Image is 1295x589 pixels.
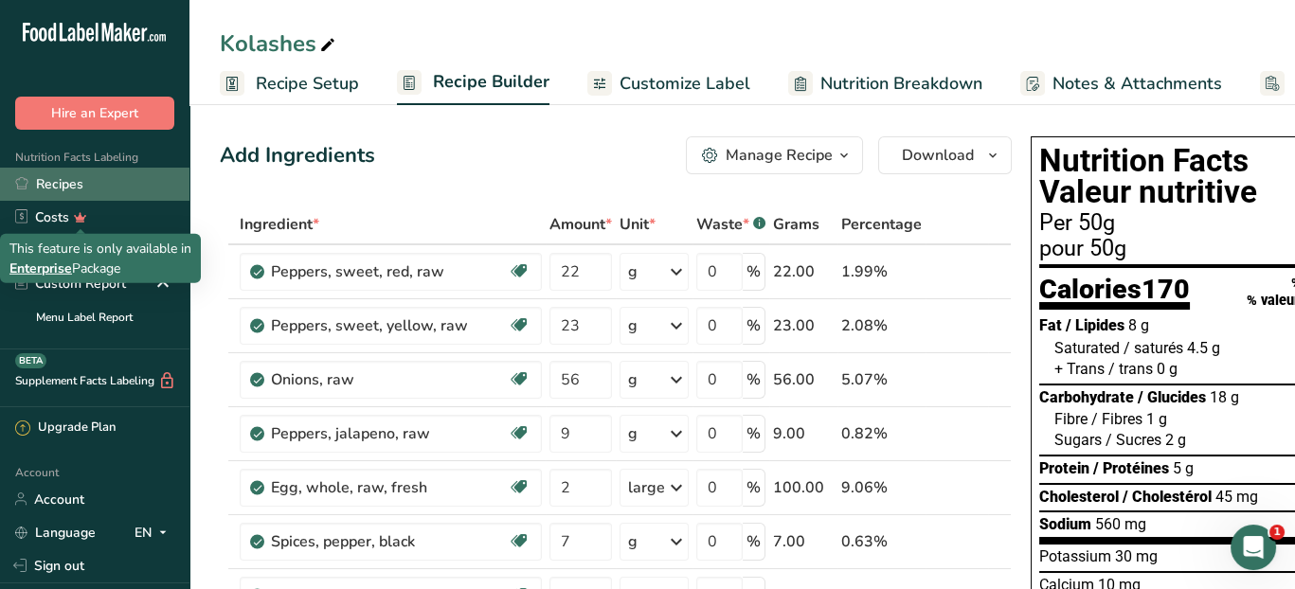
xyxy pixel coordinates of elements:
div: 0.63% [841,530,922,553]
div: 56.00 [773,368,834,391]
span: Sodium [1039,515,1091,533]
span: Download [902,144,974,167]
div: 7.00 [773,530,834,553]
span: Fibre [1054,410,1088,428]
div: 2.08% [841,314,922,337]
a: Language [15,516,96,549]
span: 4.5 g [1187,339,1220,357]
div: g [628,530,638,553]
span: 8 g [1128,316,1149,334]
span: 30 mg [1115,547,1158,565]
div: 100.00 [773,476,834,499]
span: / Cholestérol [1123,488,1212,506]
div: BETA [15,353,46,368]
div: 9.06% [841,476,922,499]
div: This feature is only available in Package [9,239,191,278]
span: / Protéines [1093,459,1169,477]
span: 1 g [1146,410,1167,428]
a: Notes & Attachments [1020,62,1222,105]
span: / Lipides [1066,316,1124,334]
span: Unit [620,213,656,236]
span: 45 mg [1215,488,1258,506]
span: Recipe Setup [256,71,359,97]
span: / Fibres [1091,410,1142,428]
div: Custom Report [15,274,126,294]
button: Download [878,136,1012,174]
a: Recipe Builder [397,61,549,106]
span: Amount [549,213,612,236]
div: Calories [1039,276,1190,311]
div: g [628,260,638,283]
div: Peppers, sweet, yellow, raw [271,314,508,337]
span: Cholesterol [1039,488,1119,506]
span: 2 g [1165,431,1186,449]
div: g [628,422,638,445]
div: g [628,314,638,337]
button: Manage Recipe [686,136,863,174]
div: Kolashes [220,27,339,61]
div: Add Ingredients [220,140,375,171]
button: Hire an Expert [15,97,174,130]
div: Onions, raw [271,368,508,391]
span: / Sucres [1106,431,1161,449]
span: 560 mg [1095,515,1146,533]
span: Nutrition Breakdown [820,71,982,97]
div: Peppers, jalapeno, raw [271,422,508,445]
a: Customize Label [587,62,750,105]
span: 1 [1269,525,1285,540]
span: Fat [1039,316,1062,334]
div: Peppers, sweet, red, raw [271,260,508,283]
span: 0 g [1157,360,1178,378]
a: Nutrition Breakdown [788,62,982,105]
span: / saturés [1124,339,1183,357]
span: 5 g [1173,459,1194,477]
span: Sugars [1054,431,1102,449]
span: Saturated [1054,339,1120,357]
div: g [628,368,638,391]
div: Upgrade Plan [15,419,116,437]
a: Recipe Setup [220,62,359,105]
div: 23.00 [773,314,834,337]
span: / trans [1108,360,1153,378]
span: Percentage [841,213,922,236]
div: large [628,476,665,499]
div: Waste [696,213,765,236]
span: Protein [1039,459,1089,477]
div: EN [135,521,174,544]
span: Enterprise [9,259,72,277]
span: Grams [773,213,819,236]
span: Carbohydrate [1039,388,1134,406]
span: Recipe Builder [433,69,549,95]
span: + Trans [1054,360,1105,378]
span: / Glucides [1138,388,1206,406]
div: 5.07% [841,368,922,391]
iframe: Intercom live chat [1231,525,1276,570]
span: 170 [1142,273,1190,305]
div: Spices, pepper, black [271,530,508,553]
span: Notes & Attachments [1052,71,1222,97]
span: Customize Label [620,71,750,97]
span: Ingredient [240,213,319,236]
span: Potassium [1039,547,1111,565]
div: 0.82% [841,422,922,445]
div: Manage Recipe [726,144,833,167]
div: Egg, whole, raw, fresh [271,476,508,499]
span: 18 g [1210,388,1239,406]
div: 22.00 [773,260,834,283]
div: 9.00 [773,422,834,445]
div: 1.99% [841,260,922,283]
